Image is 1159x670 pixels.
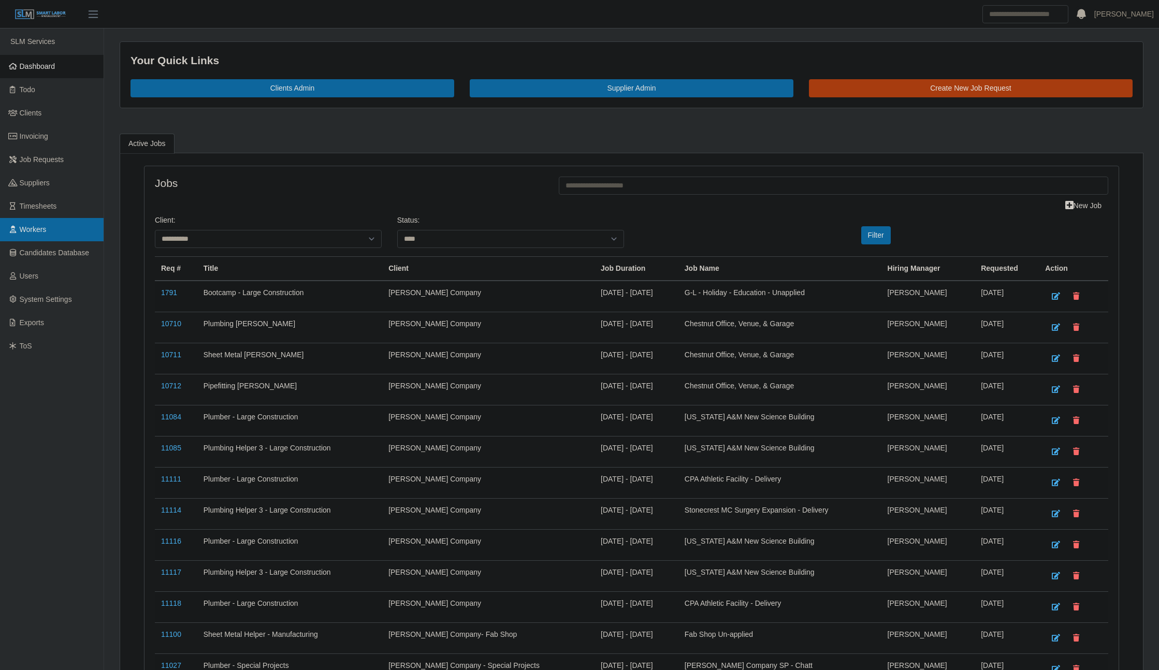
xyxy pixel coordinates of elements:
[197,498,382,529] td: Plumbing Helper 3 - Large Construction
[975,312,1039,343] td: [DATE]
[975,405,1039,436] td: [DATE]
[197,374,382,405] td: Pipefitting [PERSON_NAME]
[678,343,881,374] td: Chestnut Office, Venue, & Garage
[20,342,32,350] span: ToS
[881,622,975,653] td: [PERSON_NAME]
[161,661,181,669] a: 11027
[382,436,595,467] td: [PERSON_NAME] Company
[975,343,1039,374] td: [DATE]
[197,467,382,498] td: Plumber - Large Construction
[975,591,1039,622] td: [DATE]
[161,537,181,545] a: 11116
[20,225,47,234] span: Workers
[20,155,64,164] span: Job Requests
[161,351,181,359] a: 10711
[161,413,181,421] a: 11084
[975,622,1039,653] td: [DATE]
[595,560,678,591] td: [DATE] - [DATE]
[382,498,595,529] td: [PERSON_NAME] Company
[161,444,181,452] a: 11085
[881,436,975,467] td: [PERSON_NAME]
[975,560,1039,591] td: [DATE]
[161,630,181,638] a: 11100
[975,256,1039,281] th: Requested
[382,467,595,498] td: [PERSON_NAME] Company
[382,591,595,622] td: [PERSON_NAME] Company
[161,506,181,514] a: 11114
[595,498,678,529] td: [DATE] - [DATE]
[15,9,66,20] img: SLM Logo
[382,622,595,653] td: [PERSON_NAME] Company- Fab Shop
[881,312,975,343] td: [PERSON_NAME]
[155,177,543,190] h4: Jobs
[678,591,881,622] td: CPA Athletic Facility - Delivery
[20,272,39,280] span: Users
[678,467,881,498] td: CPA Athletic Facility - Delivery
[678,374,881,405] td: Chestnut Office, Venue, & Garage
[881,256,975,281] th: Hiring Manager
[20,295,72,303] span: System Settings
[881,281,975,312] td: [PERSON_NAME]
[155,256,197,281] th: Req #
[161,599,181,607] a: 11118
[161,475,181,483] a: 11111
[678,529,881,560] td: [US_STATE] A&M New Science Building
[678,256,881,281] th: Job Name
[161,319,181,328] a: 10710
[20,62,55,70] span: Dashboard
[20,85,35,94] span: Todo
[595,256,678,281] th: Job Duration
[131,79,454,97] a: Clients Admin
[197,436,382,467] td: Plumbing Helper 3 - Large Construction
[595,405,678,436] td: [DATE] - [DATE]
[975,281,1039,312] td: [DATE]
[881,591,975,622] td: [PERSON_NAME]
[595,591,678,622] td: [DATE] - [DATE]
[470,79,793,97] a: Supplier Admin
[975,529,1039,560] td: [DATE]
[678,498,881,529] td: Stonecrest MC Surgery Expansion - Delivery
[982,5,1068,23] input: Search
[595,374,678,405] td: [DATE] - [DATE]
[595,467,678,498] td: [DATE] - [DATE]
[197,560,382,591] td: Plumbing Helper 3 - Large Construction
[20,318,44,327] span: Exports
[678,436,881,467] td: [US_STATE] A&M New Science Building
[595,436,678,467] td: [DATE] - [DATE]
[678,281,881,312] td: G-L - Holiday - Education - Unapplied
[20,249,90,257] span: Candidates Database
[382,529,595,560] td: [PERSON_NAME] Company
[678,312,881,343] td: Chestnut Office, Venue, & Garage
[881,529,975,560] td: [PERSON_NAME]
[881,405,975,436] td: [PERSON_NAME]
[382,281,595,312] td: [PERSON_NAME] Company
[120,134,175,154] a: Active Jobs
[197,405,382,436] td: Plumber - Large Construction
[678,405,881,436] td: [US_STATE] A&M New Science Building
[1059,197,1108,215] a: New Job
[382,374,595,405] td: [PERSON_NAME] Company
[197,281,382,312] td: Bootcamp - Large Construction
[20,202,57,210] span: Timesheets
[20,179,50,187] span: Suppliers
[975,436,1039,467] td: [DATE]
[197,343,382,374] td: Sheet Metal [PERSON_NAME]
[861,226,891,244] button: Filter
[382,256,595,281] th: Client
[161,288,177,297] a: 1791
[161,382,181,390] a: 10712
[595,343,678,374] td: [DATE] - [DATE]
[881,343,975,374] td: [PERSON_NAME]
[155,215,176,226] label: Client:
[881,560,975,591] td: [PERSON_NAME]
[397,215,420,226] label: Status:
[20,132,48,140] span: Invoicing
[595,312,678,343] td: [DATE] - [DATE]
[161,568,181,576] a: 11117
[1094,9,1154,20] a: [PERSON_NAME]
[197,312,382,343] td: Plumbing [PERSON_NAME]
[595,281,678,312] td: [DATE] - [DATE]
[382,312,595,343] td: [PERSON_NAME] Company
[678,622,881,653] td: Fab Shop Un-applied
[678,560,881,591] td: [US_STATE] A&M New Science Building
